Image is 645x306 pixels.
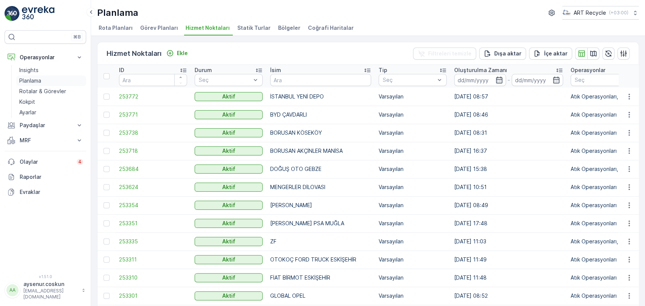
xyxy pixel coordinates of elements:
span: Statik Turlar [237,24,271,32]
p: ZF [270,238,371,245]
p: MRF [20,137,71,144]
p: Aktif [222,165,235,173]
img: logo [5,6,20,21]
p: İsim [270,66,281,74]
p: [PERSON_NAME] PSA MUĞLA [270,220,371,227]
a: 253772 [119,93,187,100]
button: Operasyonlar [5,50,86,65]
p: İçe aktar [544,50,568,57]
p: Planlama [97,7,138,19]
p: Operasyonlar [571,66,605,74]
p: BYD ÇAVDARLI [270,111,371,118]
p: 4 [78,159,82,165]
button: Filtreleri temizle [413,48,476,60]
a: Raporlar [5,169,86,185]
input: dd/mm/yyyy [454,74,506,86]
p: Operasyonlar [20,54,71,61]
p: Seç [383,76,435,84]
a: 253684 [119,165,187,173]
div: Toggle Row Selected [104,112,110,118]
p: Aktif [222,292,235,300]
p: Varsayılan [379,292,447,300]
div: Toggle Row Selected [104,220,110,226]
a: 253624 [119,183,187,191]
img: image_23.png [562,9,571,17]
div: Toggle Row Selected [104,238,110,244]
div: Toggle Row Selected [104,257,110,263]
div: Toggle Row Selected [104,166,110,172]
p: Varsayılan [379,183,447,191]
p: Seç [199,76,251,84]
p: Dışa aktar [494,50,521,57]
div: Toggle Row Selected [104,202,110,208]
span: Hizmet Noktaları [186,24,230,32]
p: Varsayılan [379,238,447,245]
td: [DATE] 17:48 [450,214,567,232]
a: Ayarlar [16,107,86,118]
td: [DATE] 11:49 [450,251,567,269]
td: [DATE] 11:48 [450,269,567,287]
a: 253738 [119,129,187,137]
p: MENGERLER DİLOVASI [270,183,371,191]
button: Aktif [195,128,263,137]
span: Görev Planları [140,24,178,32]
p: aysenur.coskun [23,280,78,288]
a: Planlama [16,75,86,86]
button: ART Recycle(+03:00) [562,6,639,20]
td: [DATE] 10:51 [450,178,567,196]
td: [DATE] 15:38 [450,160,567,178]
p: Oluşturulma Zamanı [454,66,507,74]
span: 253335 [119,238,187,245]
span: v 1.51.0 [5,274,86,279]
p: [PERSON_NAME] [270,201,371,209]
p: Aktif [222,183,235,191]
span: Coğrafi Haritalar [308,24,354,32]
p: Ekle [177,49,188,57]
button: Ekle [163,49,191,58]
button: Aktif [195,201,263,210]
button: Dışa aktar [479,48,526,60]
td: [DATE] 08:49 [450,196,567,214]
span: 253310 [119,274,187,281]
p: Aktif [222,238,235,245]
p: Aktif [222,274,235,281]
p: Aktif [222,256,235,263]
span: 253311 [119,256,187,263]
p: OTOKOÇ FORD TRUCK ESKİŞEHİR [270,256,371,263]
a: Insights [16,65,86,75]
td: [DATE] 08:46 [450,106,567,124]
p: Aktif [222,111,235,118]
a: 253771 [119,111,187,118]
td: [DATE] 16:37 [450,142,567,160]
p: Varsayılan [379,201,447,209]
p: Varsayılan [379,220,447,227]
p: Insights [19,66,39,74]
p: Tip [379,66,387,74]
div: Toggle Row Selected [104,275,110,281]
p: Aktif [222,201,235,209]
a: 253351 [119,220,187,227]
div: Toggle Row Selected [104,148,110,154]
p: BORUSAN KÖSEKÖY [270,129,371,137]
a: 253354 [119,201,187,209]
a: 253718 [119,147,187,155]
a: 253301 [119,292,187,300]
span: Rota Planları [99,24,133,32]
a: Olaylar4 [5,154,86,169]
div: Toggle Row Selected [104,184,110,190]
button: Aktif [195,183,263,192]
p: Varsayılan [379,111,447,118]
p: Olaylar [20,158,72,166]
td: [DATE] 08:31 [450,124,567,142]
p: [EMAIL_ADDRESS][DOMAIN_NAME] [23,288,78,300]
span: Bölgeler [278,24,300,32]
p: ( +03:00 ) [609,10,628,16]
p: İSTANBUL YENİ DEPO [270,93,371,100]
button: Paydaşlar [5,118,86,133]
a: Evraklar [5,185,86,200]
